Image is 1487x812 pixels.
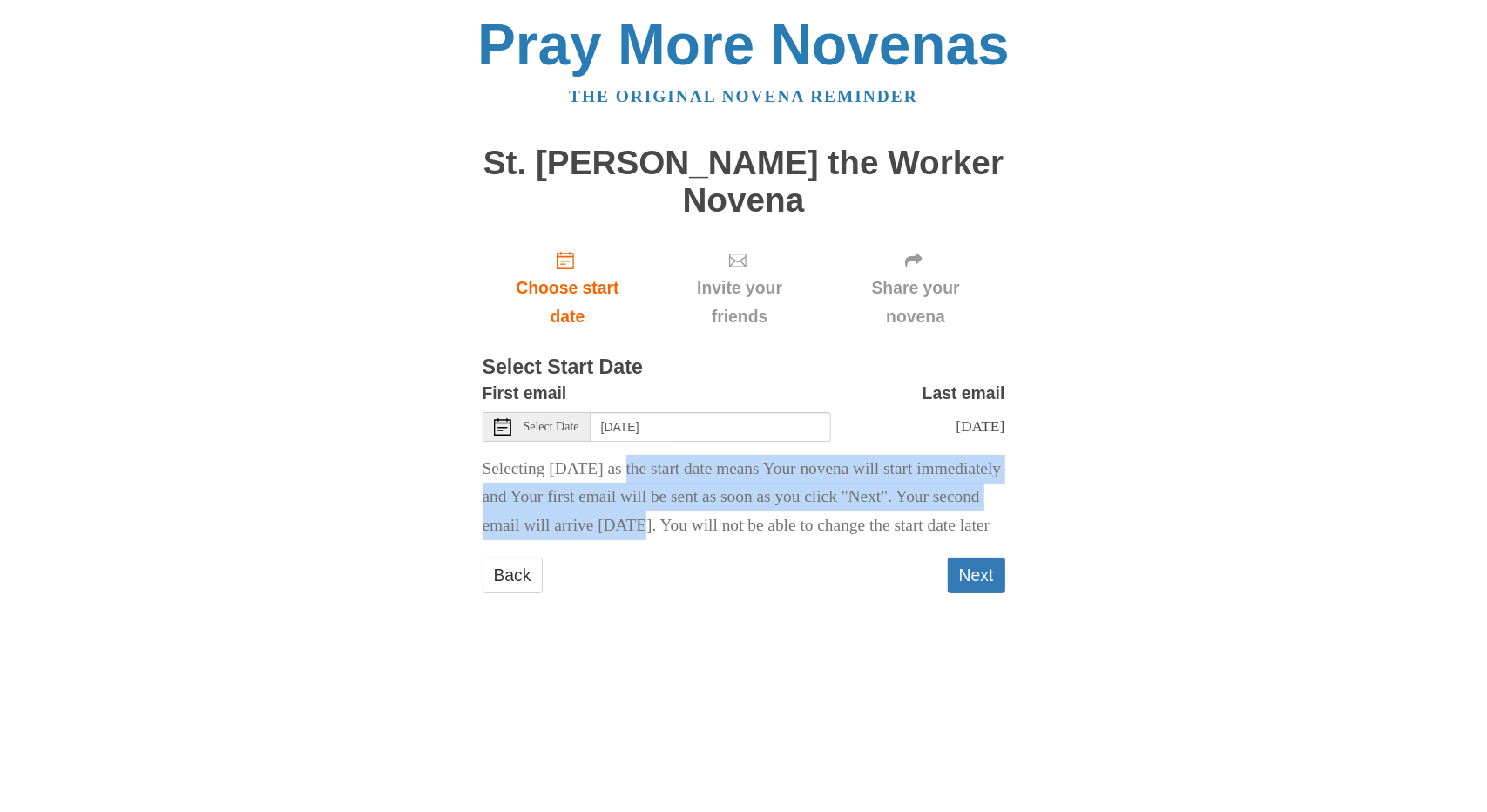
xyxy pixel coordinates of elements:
[483,356,1005,379] h3: Select Start Date
[569,87,918,105] a: The original novena reminder
[652,236,826,340] div: Click "Next" to confirm your start date first.
[483,236,653,340] a: Choose start date
[483,379,567,408] label: First email
[670,274,808,331] span: Invite your friends
[827,236,1005,340] div: Click "Next" to confirm your start date first.
[477,12,1010,77] a: Pray More Novenas
[524,421,579,433] span: Select Date
[591,412,831,442] input: Use the arrow keys to pick a date
[956,417,1004,435] span: [DATE]
[483,455,1005,541] p: Selecting [DATE] as the start date means Your novena will start immediately and Your first email ...
[844,274,988,331] span: Share your novena
[923,379,1005,408] label: Last email
[948,558,1005,593] button: Next
[500,274,636,331] span: Choose start date
[483,145,1005,219] h1: St. [PERSON_NAME] the Worker Novena
[483,558,543,593] a: Back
